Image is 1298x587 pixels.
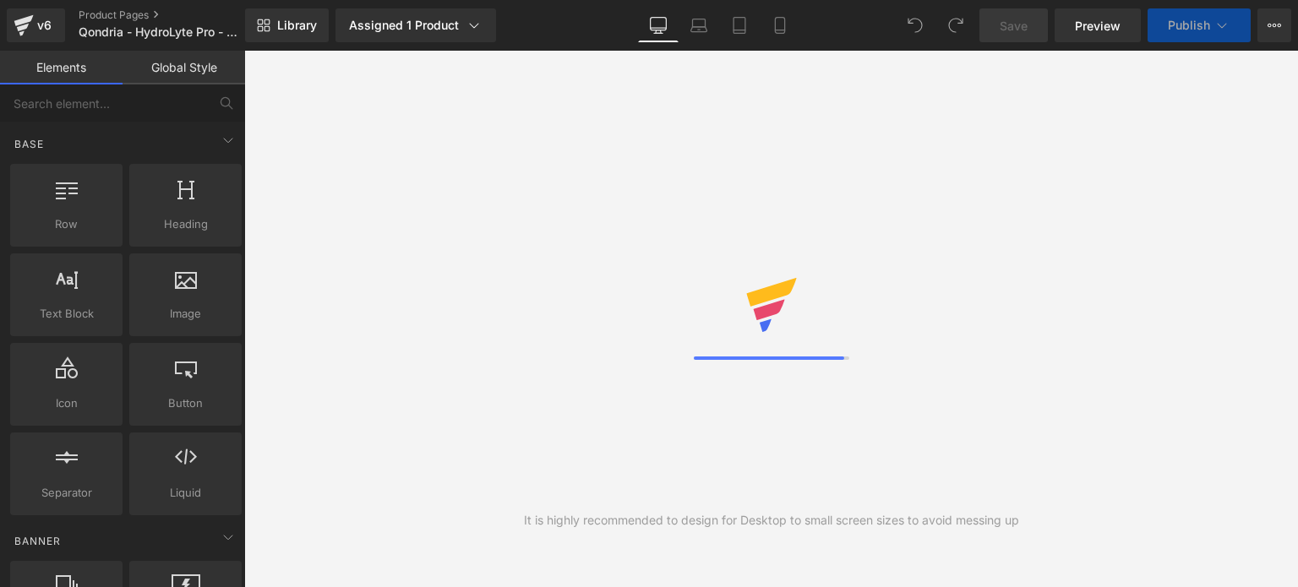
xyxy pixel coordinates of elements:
div: It is highly recommended to design for Desktop to small screen sizes to avoid messing up [524,511,1019,530]
a: New Library [245,8,329,42]
span: Save [1000,17,1028,35]
span: Library [277,18,317,33]
span: Base [13,136,46,152]
span: Liquid [134,484,237,502]
a: Desktop [638,8,679,42]
span: Preview [1075,17,1121,35]
a: Global Style [123,51,245,84]
a: Tablet [719,8,760,42]
span: Heading [134,215,237,233]
span: Icon [15,394,117,412]
a: Laptop [679,8,719,42]
span: Row [15,215,117,233]
a: Mobile [760,8,800,42]
div: v6 [34,14,55,36]
button: Publish [1148,8,1251,42]
span: Publish [1168,19,1210,32]
span: Separator [15,484,117,502]
span: Image [134,305,237,323]
button: Undo [898,8,932,42]
span: Text Block [15,305,117,323]
span: Qondria - HydroLyte Pro - Special Offer [79,25,241,39]
button: Redo [939,8,973,42]
div: Assigned 1 Product [349,17,483,34]
a: Preview [1055,8,1141,42]
button: More [1257,8,1291,42]
a: Product Pages [79,8,273,22]
span: Button [134,394,237,412]
span: Banner [13,533,63,549]
a: v6 [7,8,65,42]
